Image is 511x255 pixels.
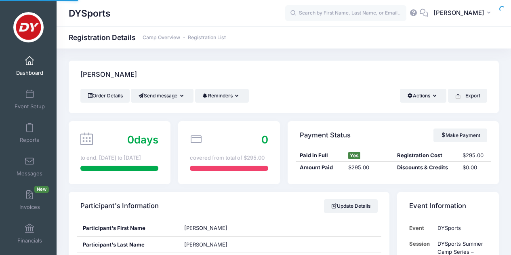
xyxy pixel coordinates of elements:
[16,70,43,76] span: Dashboard
[190,154,268,162] div: covered from total of $295.00
[11,119,49,147] a: Reports
[195,89,249,103] button: Reminders
[80,195,159,218] h4: Participant's Information
[34,186,49,193] span: New
[300,124,351,147] h4: Payment Status
[393,152,458,160] div: Registration Cost
[13,12,44,42] img: DYSports
[400,89,446,103] button: Actions
[17,237,42,244] span: Financials
[433,220,487,236] td: DYSports
[409,195,466,218] h4: Event Information
[409,220,434,236] td: Event
[11,52,49,80] a: Dashboard
[11,152,49,181] a: Messages
[458,152,491,160] div: $295.00
[11,186,49,214] a: InvoicesNew
[296,152,345,160] div: Paid in Full
[433,129,487,142] a: Make Payment
[324,199,378,213] a: Update Details
[80,154,158,162] div: to end. [DATE] to [DATE]
[345,164,393,172] div: $295.00
[184,241,227,248] span: [PERSON_NAME]
[17,170,42,177] span: Messages
[184,225,227,231] span: [PERSON_NAME]
[77,237,179,253] div: Participant's Last Name
[448,89,487,103] button: Export
[11,219,49,248] a: Financials
[15,103,45,110] span: Event Setup
[80,63,137,86] h4: [PERSON_NAME]
[285,5,406,21] input: Search by First Name, Last Name, or Email...
[77,220,179,236] div: Participant's First Name
[143,35,180,41] a: Camp Overview
[127,133,134,146] span: 0
[80,89,130,103] a: Order Details
[11,85,49,114] a: Event Setup
[20,137,39,143] span: Reports
[127,132,158,148] div: days
[433,8,484,17] span: [PERSON_NAME]
[458,164,491,172] div: $0.00
[296,164,345,172] div: Amount Paid
[428,4,499,23] button: [PERSON_NAME]
[348,152,360,159] span: Yes
[19,204,40,211] span: Invoices
[393,164,458,172] div: Discounts & Credits
[188,35,226,41] a: Registration List
[69,33,226,42] h1: Registration Details
[131,89,193,103] button: Send message
[261,133,268,146] span: 0
[69,4,111,23] h1: DYSports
